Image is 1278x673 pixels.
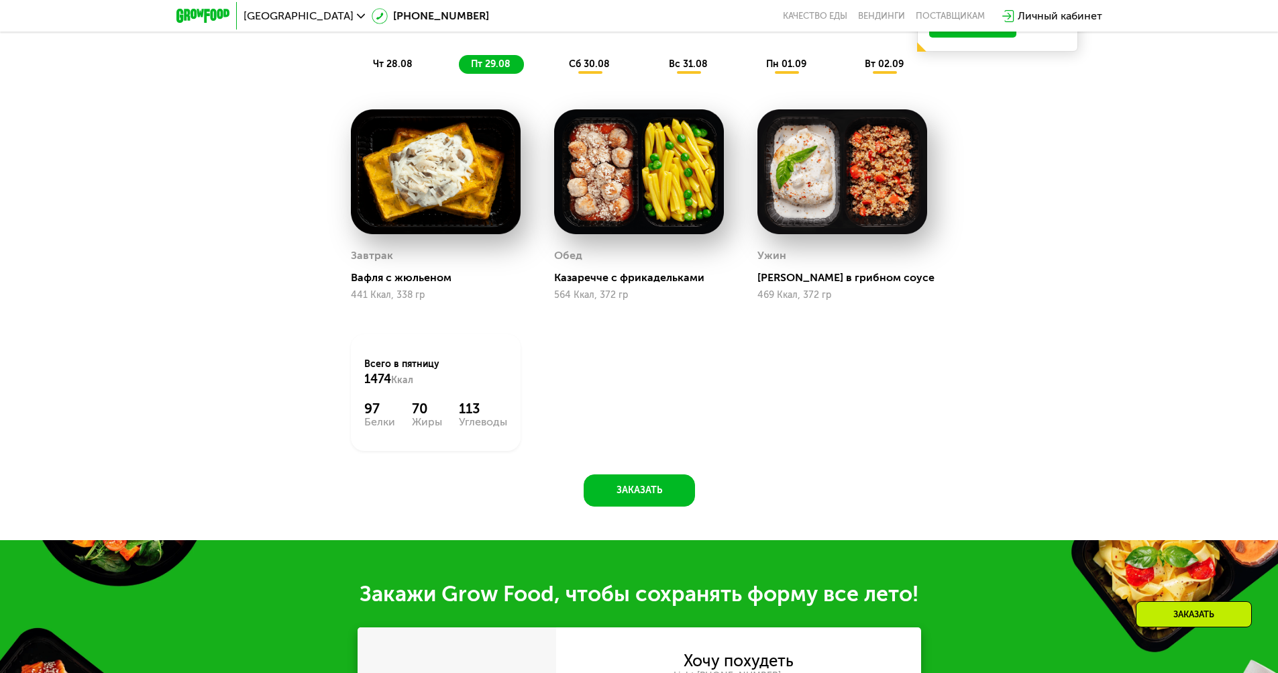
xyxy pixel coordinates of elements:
span: сб 30.08 [569,58,610,70]
div: 97 [364,401,395,417]
div: 113 [459,401,507,417]
span: пт 29.08 [471,58,511,70]
div: Завтрак [351,246,393,266]
span: 1474 [364,372,391,386]
span: Ккал [391,374,413,386]
div: 469 Ккал, 372 гр [757,290,927,301]
div: Жиры [412,417,442,427]
div: 441 Ккал, 338 гр [351,290,521,301]
div: Казаречче с фрикадельками [554,271,735,284]
div: Углеводы [459,417,507,427]
span: пн 01.09 [766,58,806,70]
span: [GEOGRAPHIC_DATA] [244,11,354,21]
div: Обед [554,246,582,266]
div: Хочу похудеть [684,654,794,668]
span: вс 31.08 [669,58,708,70]
div: Ужин [757,246,786,266]
a: [PHONE_NUMBER] [372,8,489,24]
div: 564 Ккал, 372 гр [554,290,724,301]
div: Личный кабинет [1018,8,1102,24]
div: Вафля с жюльеном [351,271,531,284]
span: чт 28.08 [373,58,413,70]
div: Заказать [1136,601,1252,627]
button: Заказать [584,474,695,507]
div: Белки [364,417,395,427]
a: Качество еды [783,11,847,21]
div: Всего в пятницу [364,358,507,387]
div: [PERSON_NAME] в грибном соусе [757,271,938,284]
div: поставщикам [916,11,985,21]
a: Вендинги [858,11,905,21]
div: 70 [412,401,442,417]
span: вт 02.09 [865,58,904,70]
